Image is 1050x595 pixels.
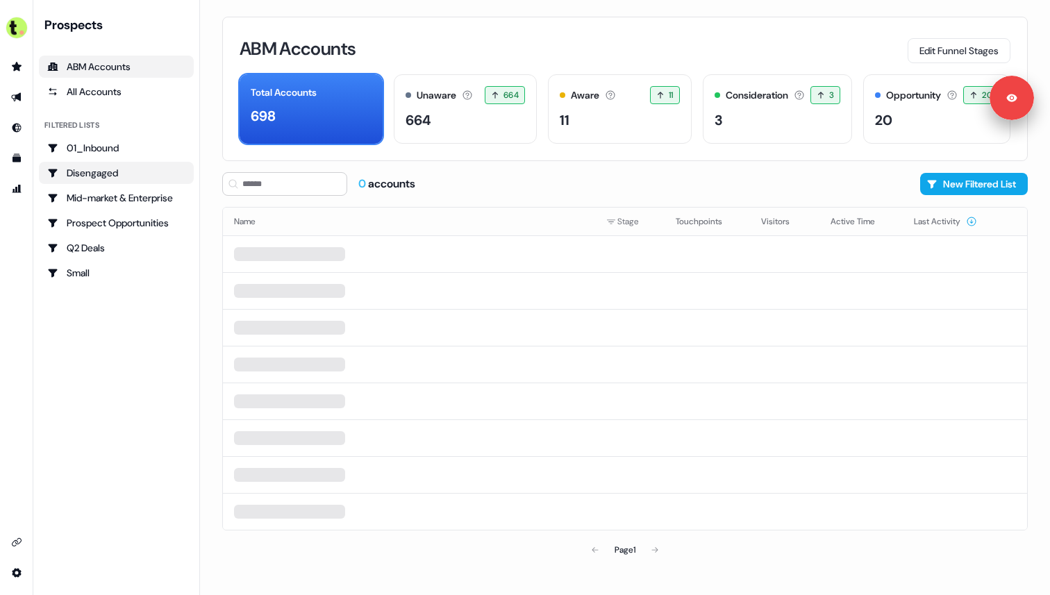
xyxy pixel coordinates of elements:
div: Small [47,266,185,280]
a: Go to outbound experience [6,86,28,108]
a: Go to Q2 Deals [39,237,194,259]
a: Go to Inbound [6,117,28,139]
a: Go to attribution [6,178,28,200]
div: 11 [560,110,569,131]
div: accounts [358,176,415,192]
a: Go to templates [6,147,28,169]
a: Go to 01_Inbound [39,137,194,159]
div: Opportunity [886,88,941,103]
a: All accounts [39,81,194,103]
div: Prospects [44,17,194,33]
th: Name [223,208,595,235]
div: Stage [606,215,653,228]
div: Filtered lists [44,119,99,131]
button: Touchpoints [676,209,739,234]
div: Disengaged [47,166,185,180]
a: Go to Mid-market & Enterprise [39,187,194,209]
span: 3 [829,88,834,102]
div: ABM Accounts [47,60,185,74]
div: 01_Inbound [47,141,185,155]
div: Page 1 [615,543,635,557]
div: Consideration [726,88,788,103]
a: Go to prospects [6,56,28,78]
div: Total Accounts [251,85,317,100]
div: Prospect Opportunities [47,216,185,230]
span: 664 [503,88,519,102]
button: Active Time [831,209,892,234]
div: 20 [875,110,892,131]
a: Go to integrations [6,531,28,553]
div: 698 [251,106,276,126]
button: Visitors [761,209,806,234]
div: 664 [406,110,431,131]
a: ABM Accounts [39,56,194,78]
button: New Filtered List [920,173,1028,195]
span: 0 [358,176,368,191]
div: Mid-market & Enterprise [47,191,185,205]
button: Edit Funnel Stages [908,38,1010,63]
a: Go to Small [39,262,194,284]
span: 20 [982,88,992,102]
div: Q2 Deals [47,241,185,255]
a: Go to Prospect Opportunities [39,212,194,234]
a: Go to Disengaged [39,162,194,184]
h3: ABM Accounts [240,40,356,58]
a: Go to integrations [6,562,28,584]
div: Aware [571,88,599,103]
button: Last Activity [914,209,977,234]
div: All Accounts [47,85,185,99]
div: Unaware [417,88,456,103]
div: 3 [715,110,722,131]
span: 11 [669,88,674,102]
